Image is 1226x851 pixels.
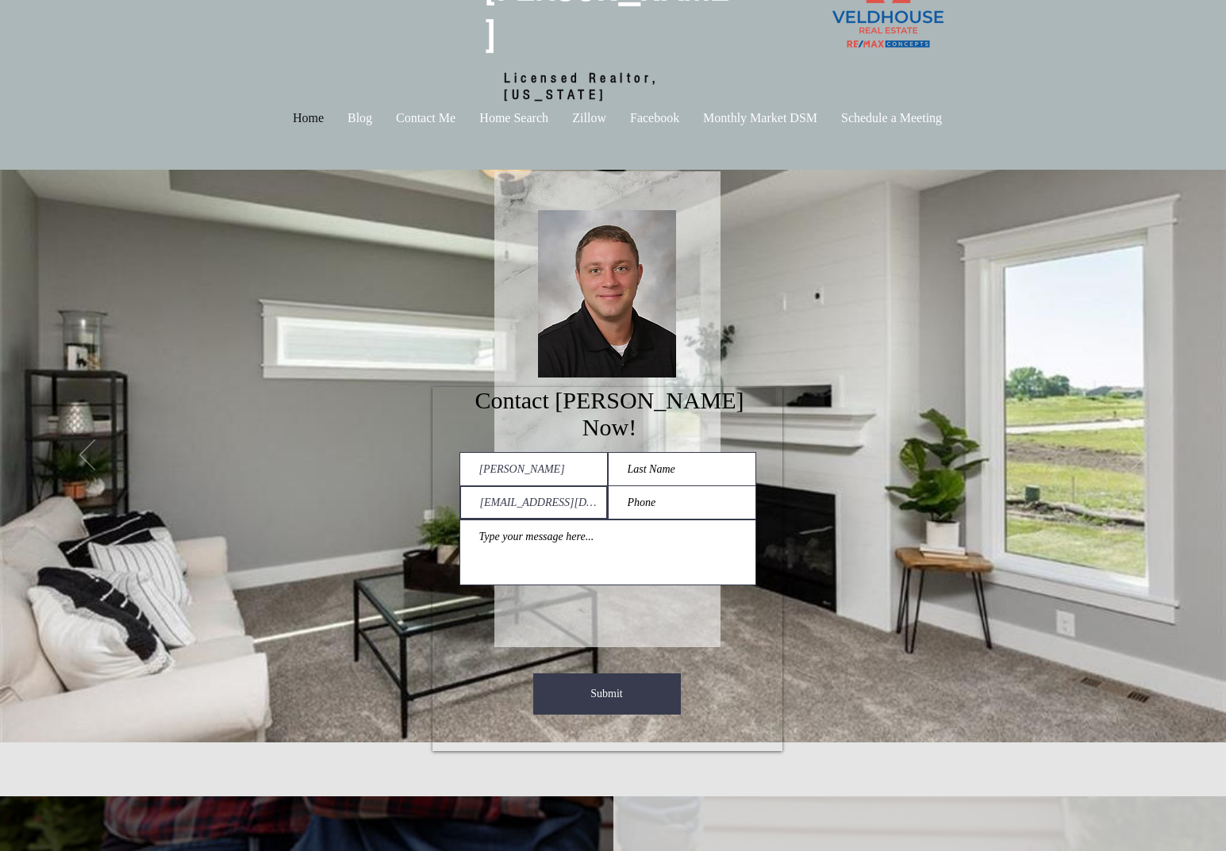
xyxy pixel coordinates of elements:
a: Contact Me [384,108,467,128]
p: Blog [340,108,380,128]
span: Licensed Realtor, [US_STATE] [504,70,659,103]
div: content changes on hover [494,171,721,647]
a: Schedule a Meeting [829,108,954,128]
p: Schedule a Meeting [833,108,950,128]
a: Monthly Market DSM [691,108,829,128]
input: Last Name [608,452,756,486]
button: Next [1131,439,1147,473]
a: Home Search [467,108,560,128]
a: Facebook [618,108,691,128]
p: Home Search [471,108,556,128]
input: Email [459,485,608,519]
span: Submit [590,686,622,702]
a: Zillow [560,108,618,128]
iframe: Embedded Content [928,712,1002,796]
span: Contact [PERSON_NAME] Now! [475,387,744,440]
iframe: reCAPTCHA [459,611,645,658]
button: Submit [533,673,681,715]
p: Contact Me [388,108,463,128]
input: First Name [459,452,608,486]
button: Previous [79,439,95,473]
p: Zillow [564,108,614,128]
p: Facebook [622,108,687,128]
a: Home [281,108,336,128]
img: 12034403_1203879192961678_81641584542374 [538,210,676,378]
nav: Site [235,108,1001,128]
input: Phone [608,485,756,519]
p: Home [285,108,332,128]
p: Monthly Market DSM [695,108,825,128]
a: Blog [336,108,384,128]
